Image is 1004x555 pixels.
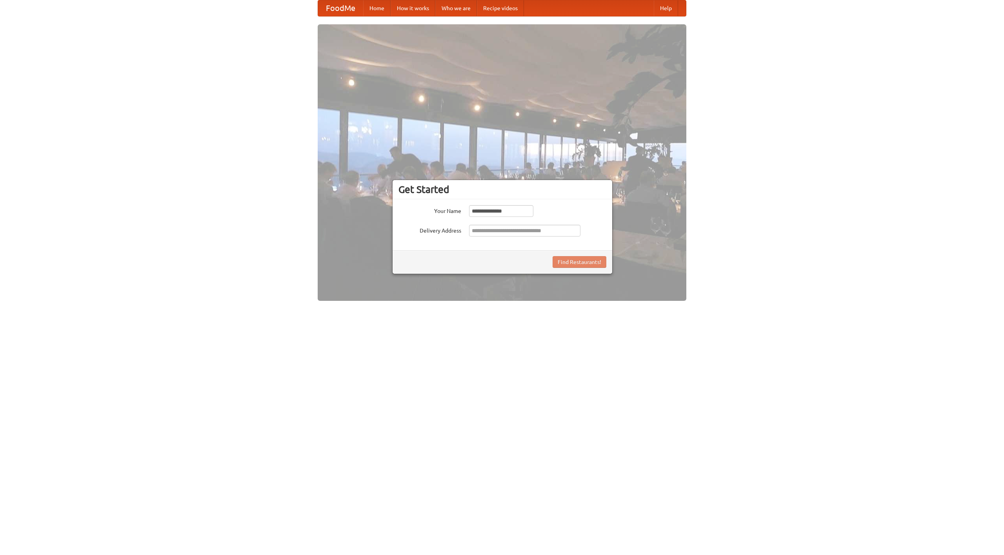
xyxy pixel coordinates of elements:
a: Help [654,0,678,16]
label: Delivery Address [398,225,461,235]
a: Recipe videos [477,0,524,16]
label: Your Name [398,205,461,215]
a: Who we are [435,0,477,16]
h3: Get Started [398,184,606,195]
a: Home [363,0,391,16]
a: FoodMe [318,0,363,16]
button: Find Restaurants! [553,256,606,268]
a: How it works [391,0,435,16]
